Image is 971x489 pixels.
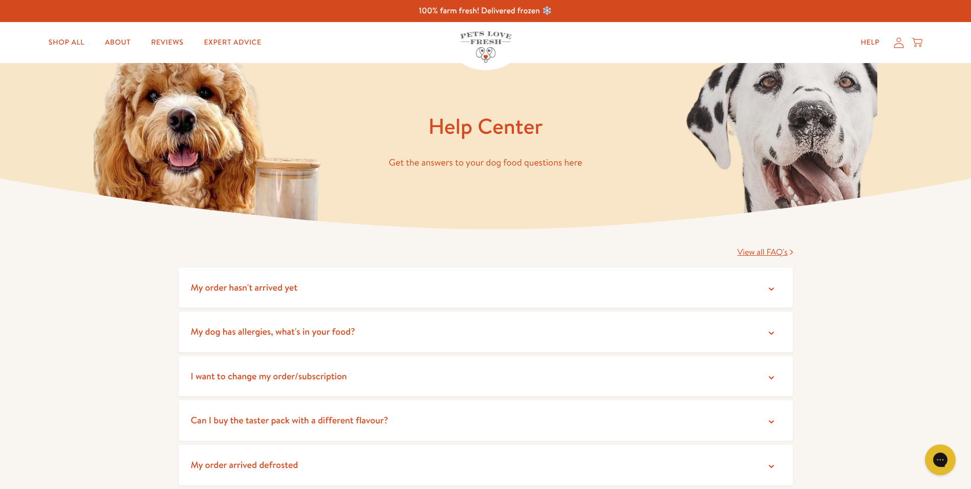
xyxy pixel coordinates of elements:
[191,370,347,382] span: I want to change my order/subscription
[196,32,270,53] a: Expert Advice
[191,414,389,426] span: Can I buy the taster pack with a different flavour?
[97,32,139,53] a: About
[738,247,788,258] span: View all FAQ's
[191,325,355,338] span: My dog has allergies, what's in your food?
[143,32,191,53] a: Reviews
[179,312,793,352] summary: My dog has allergies, what's in your food?
[179,155,793,171] p: Get the answers to your dog food questions here
[179,112,793,140] h1: Help Center
[179,445,793,485] summary: My order arrived defrosted
[460,31,511,63] img: Pets Love Fresh
[852,32,888,53] a: Help
[179,400,793,441] summary: Can I buy the taster pack with a different flavour?
[738,247,793,258] a: View all FAQ's
[179,356,793,397] summary: I want to change my order/subscription
[40,32,93,53] a: Shop All
[191,458,298,471] span: My order arrived defrosted
[191,281,298,294] span: My order hasn't arrived yet
[920,441,961,479] iframe: Gorgias live chat messenger
[179,268,793,308] summary: My order hasn't arrived yet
